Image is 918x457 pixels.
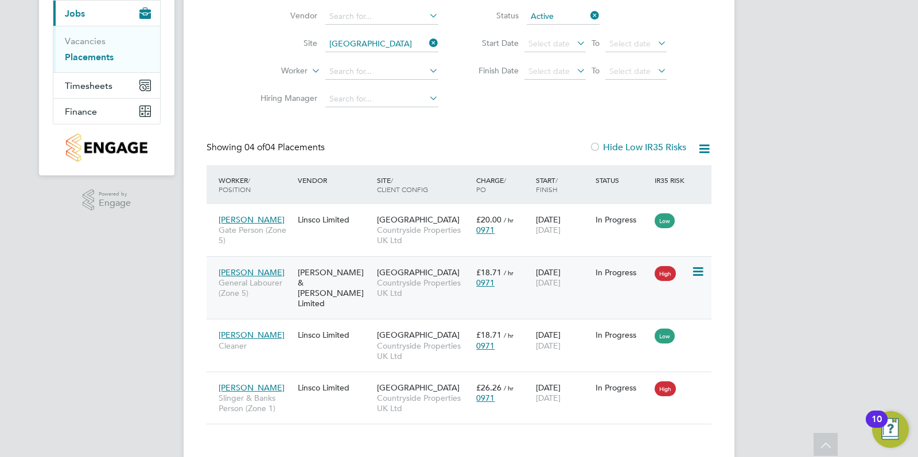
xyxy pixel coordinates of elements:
[596,330,649,340] div: In Progress
[219,175,251,194] span: / Position
[467,65,519,76] label: Finish Date
[593,170,652,190] div: Status
[588,63,603,78] span: To
[53,26,160,72] div: Jobs
[99,198,131,208] span: Engage
[325,36,438,52] input: Search for...
[467,38,519,48] label: Start Date
[377,267,460,278] span: [GEOGRAPHIC_DATA]
[251,38,317,48] label: Site
[325,9,438,25] input: Search for...
[216,261,711,271] a: [PERSON_NAME]General Labourer (Zone 5)[PERSON_NAME] & [PERSON_NAME] Limited[GEOGRAPHIC_DATA]Count...
[476,278,495,288] span: 0971
[655,329,675,343] span: Low
[473,170,533,200] div: Charge
[536,278,561,288] span: [DATE]
[377,278,470,298] span: Countryside Properties UK Ltd
[476,382,501,393] span: £26.26
[219,330,285,340] span: [PERSON_NAME]
[53,134,161,162] a: Go to home page
[533,377,593,409] div: [DATE]
[533,170,593,200] div: Start
[216,208,711,218] a: [PERSON_NAME]Gate Person (Zone 5)Linsco Limited[GEOGRAPHIC_DATA]Countryside Properties UK Ltd£20....
[377,330,460,340] span: [GEOGRAPHIC_DATA]
[476,267,501,278] span: £18.71
[53,73,160,98] button: Timesheets
[533,261,593,294] div: [DATE]
[65,52,114,63] a: Placements
[533,209,593,241] div: [DATE]
[536,341,561,351] span: [DATE]
[66,134,147,162] img: countryside-properties-logo-retina.png
[476,214,501,225] span: £20.00
[216,170,295,200] div: Worker
[374,170,473,200] div: Site
[53,99,160,124] button: Finance
[504,268,514,277] span: / hr
[596,382,649,393] div: In Progress
[476,225,495,235] span: 0971
[476,341,495,351] span: 0971
[244,142,325,153] span: 04 Placements
[251,93,317,103] label: Hiring Manager
[219,382,285,393] span: [PERSON_NAME]
[377,393,470,413] span: Countryside Properties UK Ltd
[377,341,470,361] span: Countryside Properties UK Ltd
[655,381,676,396] span: High
[242,65,308,77] label: Worker
[536,175,558,194] span: / Finish
[504,216,514,224] span: / hr
[295,170,374,190] div: Vendor
[65,106,97,117] span: Finance
[65,80,112,91] span: Timesheets
[65,36,106,46] a: Vacancies
[476,393,495,403] span: 0971
[325,64,438,80] input: Search for...
[504,384,514,392] span: / hr
[219,341,292,351] span: Cleaner
[609,38,651,49] span: Select date
[467,10,519,21] label: Status
[83,189,131,211] a: Powered byEngage
[533,324,593,356] div: [DATE]
[588,36,603,50] span: To
[652,170,691,190] div: IR35 Risk
[219,214,285,225] span: [PERSON_NAME]
[295,324,374,346] div: Linsco Limited
[655,213,675,228] span: Low
[504,331,514,339] span: / hr
[609,66,651,76] span: Select date
[207,142,327,154] div: Showing
[872,411,909,448] button: Open Resource Center, 10 new notifications
[216,376,711,386] a: [PERSON_NAME]Slinger & Banks Person (Zone 1)Linsco Limited[GEOGRAPHIC_DATA]Countryside Properties...
[251,10,317,21] label: Vendor
[219,278,292,298] span: General Labourer (Zone 5)
[655,266,676,281] span: High
[325,91,438,107] input: Search for...
[527,9,600,25] input: Select one
[99,189,131,199] span: Powered by
[219,393,292,413] span: Slinger & Banks Person (Zone 1)
[219,225,292,245] span: Gate Person (Zone 5)
[295,209,374,231] div: Linsco Limited
[219,267,285,278] span: [PERSON_NAME]
[377,175,428,194] span: / Client Config
[596,214,649,225] div: In Progress
[528,38,570,49] span: Select date
[528,66,570,76] span: Select date
[377,225,470,245] span: Countryside Properties UK Ltd
[295,261,374,315] div: [PERSON_NAME] & [PERSON_NAME] Limited
[65,8,85,19] span: Jobs
[536,225,561,235] span: [DATE]
[476,175,506,194] span: / PO
[476,330,501,340] span: £18.71
[536,393,561,403] span: [DATE]
[53,1,160,26] button: Jobs
[589,142,686,153] label: Hide Low IR35 Risks
[377,214,460,225] span: [GEOGRAPHIC_DATA]
[244,142,265,153] span: 04 of
[295,377,374,399] div: Linsco Limited
[872,419,882,434] div: 10
[216,323,711,333] a: [PERSON_NAME]CleanerLinsco Limited[GEOGRAPHIC_DATA]Countryside Properties UK Ltd£18.71 / hr0971[D...
[377,382,460,393] span: [GEOGRAPHIC_DATA]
